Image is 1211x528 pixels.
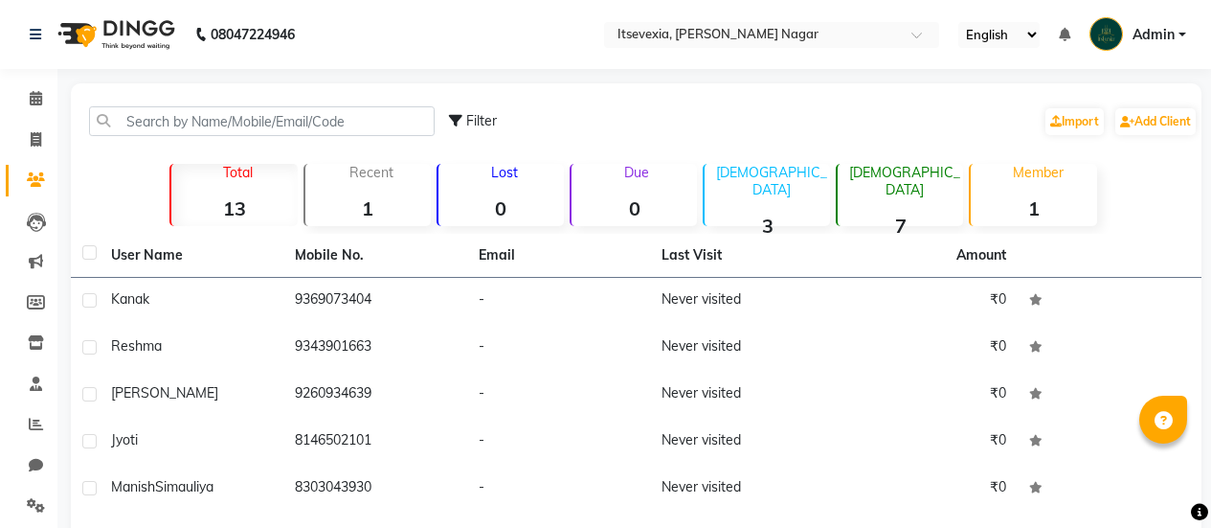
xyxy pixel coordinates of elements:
[283,419,467,466] td: 8146502101
[446,164,564,181] p: Lost
[283,278,467,325] td: 9369073404
[1089,17,1123,51] img: Admin
[834,372,1018,419] td: ₹0
[467,372,651,419] td: -
[111,337,162,355] span: Reshma
[155,478,213,495] span: Simauliya
[467,325,651,372] td: -
[89,106,435,136] input: Search by Name/Mobile/Email/Code
[834,466,1018,513] td: ₹0
[834,419,1018,466] td: ₹0
[171,196,297,220] strong: 13
[1133,25,1175,45] span: Admin
[467,466,651,513] td: -
[575,164,697,181] p: Due
[834,278,1018,325] td: ₹0
[111,431,138,448] span: Jyoti
[49,8,180,61] img: logo
[1115,108,1196,135] a: Add Client
[650,466,834,513] td: Never visited
[283,466,467,513] td: 8303043930
[971,196,1096,220] strong: 1
[467,278,651,325] td: -
[467,234,651,278] th: Email
[283,325,467,372] td: 9343901663
[572,196,697,220] strong: 0
[111,290,149,308] span: Kanak
[712,164,830,198] p: [DEMOGRAPHIC_DATA]
[466,112,497,129] span: Filter
[467,419,651,466] td: -
[650,234,834,278] th: Last Visit
[283,234,467,278] th: Mobile No.
[650,325,834,372] td: Never visited
[1045,108,1104,135] a: Import
[283,372,467,419] td: 9260934639
[978,164,1096,181] p: Member
[111,478,155,495] span: Manish
[838,214,963,238] strong: 7
[111,384,218,402] span: [PERSON_NAME]
[438,196,564,220] strong: 0
[945,234,1018,277] th: Amount
[650,372,834,419] td: Never visited
[650,278,834,325] td: Never visited
[211,8,295,61] b: 08047224946
[650,419,834,466] td: Never visited
[100,234,283,278] th: User Name
[705,214,830,238] strong: 3
[179,164,297,181] p: Total
[1131,451,1192,509] iframe: chat widget
[834,325,1018,372] td: ₹0
[313,164,431,181] p: Recent
[305,196,431,220] strong: 1
[845,164,963,198] p: [DEMOGRAPHIC_DATA]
